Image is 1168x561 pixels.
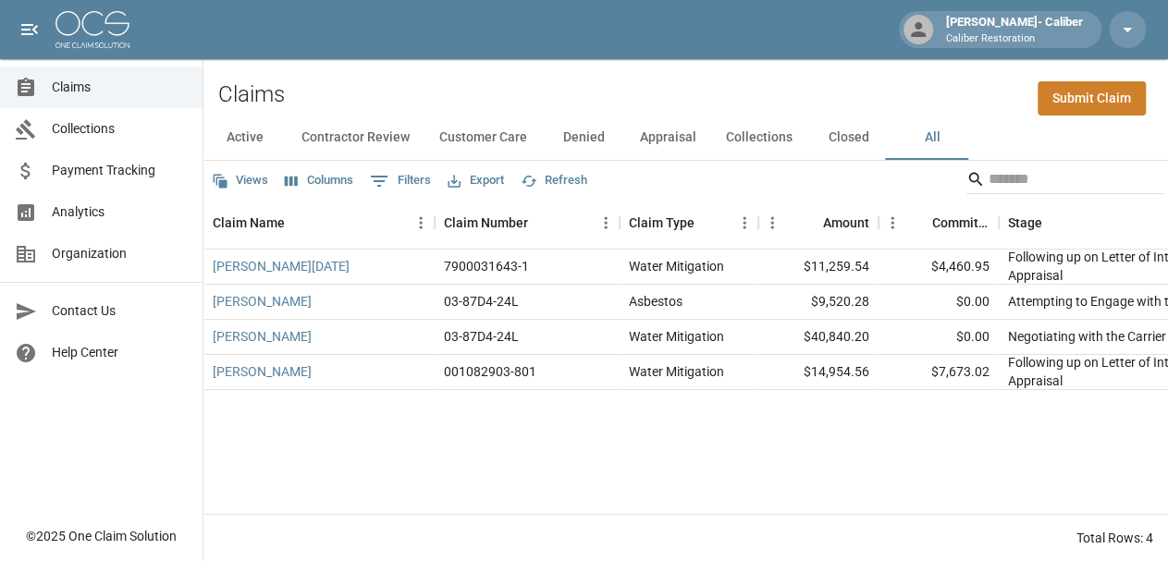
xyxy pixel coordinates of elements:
[443,166,509,195] button: Export
[203,116,1168,160] div: dynamic tabs
[444,197,528,249] div: Claim Number
[823,197,869,249] div: Amount
[444,327,519,346] div: 03-87D4-24L
[213,257,350,275] a: [PERSON_NAME][DATE]
[516,166,592,195] button: Refresh
[203,116,287,160] button: Active
[1008,197,1042,249] div: Stage
[542,116,625,160] button: Denied
[207,166,273,195] button: Views
[695,210,720,236] button: Sort
[797,210,823,236] button: Sort
[1008,327,1166,346] div: Negotiating with the Carrier
[879,355,999,390] div: $7,673.02
[620,197,758,249] div: Claim Type
[966,165,1164,198] div: Search
[213,327,312,346] a: [PERSON_NAME]
[52,343,188,362] span: Help Center
[731,209,758,237] button: Menu
[711,116,807,160] button: Collections
[52,202,188,222] span: Analytics
[879,250,999,285] div: $4,460.95
[218,81,285,108] h2: Claims
[1038,81,1146,116] a: Submit Claim
[365,166,436,196] button: Show filters
[758,355,879,390] div: $14,954.56
[758,209,786,237] button: Menu
[213,292,312,311] a: [PERSON_NAME]
[629,197,695,249] div: Claim Type
[758,320,879,355] div: $40,840.20
[879,320,999,355] div: $0.00
[444,362,536,381] div: 001082903-801
[932,197,990,249] div: Committed Amount
[285,210,311,236] button: Sort
[946,31,1083,47] p: Caliber Restoration
[203,197,435,249] div: Claim Name
[52,244,188,263] span: Organization
[52,119,188,139] span: Collections
[435,197,620,249] div: Claim Number
[52,78,188,97] span: Claims
[52,161,188,180] span: Payment Tracking
[879,209,906,237] button: Menu
[444,257,529,275] div: 7900031643-1
[528,210,554,236] button: Sort
[625,116,711,160] button: Appraisal
[213,362,312,381] a: [PERSON_NAME]
[592,209,620,237] button: Menu
[629,327,724,346] div: Water Mitigation
[287,116,424,160] button: Contractor Review
[407,209,435,237] button: Menu
[444,292,519,311] div: 03-87D4-24L
[879,285,999,320] div: $0.00
[1042,210,1068,236] button: Sort
[758,285,879,320] div: $9,520.28
[758,250,879,285] div: $11,259.54
[879,197,999,249] div: Committed Amount
[1076,529,1153,547] div: Total Rows: 4
[26,527,177,545] div: © 2025 One Claim Solution
[213,197,285,249] div: Claim Name
[629,362,724,381] div: Water Mitigation
[280,166,358,195] button: Select columns
[807,116,891,160] button: Closed
[11,11,48,48] button: open drawer
[629,257,724,275] div: Water Mitigation
[52,301,188,321] span: Contact Us
[55,11,129,48] img: ocs-logo-white-transparent.png
[424,116,542,160] button: Customer Care
[629,292,682,311] div: Asbestos
[891,116,974,160] button: All
[906,210,932,236] button: Sort
[939,13,1090,46] div: [PERSON_NAME]- Caliber
[758,197,879,249] div: Amount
